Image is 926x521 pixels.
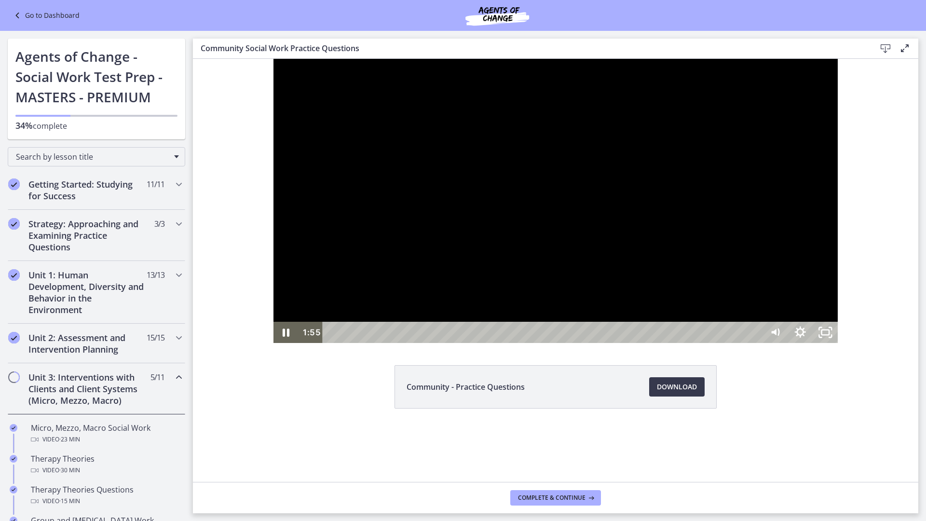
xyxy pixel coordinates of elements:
[570,263,595,284] button: Mute
[10,424,17,432] i: Completed
[649,377,705,397] a: Download
[28,178,146,202] h2: Getting Started: Studying for Success
[28,371,146,406] h2: Unit 3: Interventions with Clients and Client Systems (Micro, Mezzo, Macro)
[657,381,697,393] span: Download
[201,42,860,54] h3: Community Social Work Practice Questions
[8,332,20,343] i: Completed
[31,465,181,476] div: Video
[31,495,181,507] div: Video
[620,263,645,284] button: Unfullscreen
[31,453,181,476] div: Therapy Theories
[10,486,17,494] i: Completed
[59,495,80,507] span: · 15 min
[31,422,181,445] div: Micro, Mezzo, Macro Social Work
[59,465,80,476] span: · 30 min
[12,10,80,21] a: Go to Dashboard
[510,490,601,506] button: Complete & continue
[407,381,525,393] span: Community - Practice Questions
[8,147,185,166] div: Search by lesson title
[31,484,181,507] div: Therapy Theories Questions
[28,332,146,355] h2: Unit 2: Assessment and Intervention Planning
[439,4,555,27] img: Agents of Change
[28,218,146,253] h2: Strategy: Approaching and Examining Practice Questions
[31,434,181,445] div: Video
[15,46,177,107] h1: Agents of Change - Social Work Test Prep - MASTERS - PREMIUM
[15,120,33,131] span: 34%
[8,178,20,190] i: Completed
[8,218,20,230] i: Completed
[193,59,918,343] iframe: Video Lesson
[15,120,177,132] p: complete
[16,151,169,162] span: Search by lesson title
[518,494,586,502] span: Complete & continue
[147,332,164,343] span: 15 / 15
[150,371,164,383] span: 5 / 11
[595,263,620,284] button: Show settings menu
[28,269,146,315] h2: Unit 1: Human Development, Diversity and Behavior in the Environment
[147,269,164,281] span: 13 / 13
[147,178,164,190] span: 11 / 11
[8,269,20,281] i: Completed
[154,218,164,230] span: 3 / 3
[59,434,80,445] span: · 23 min
[10,455,17,463] i: Completed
